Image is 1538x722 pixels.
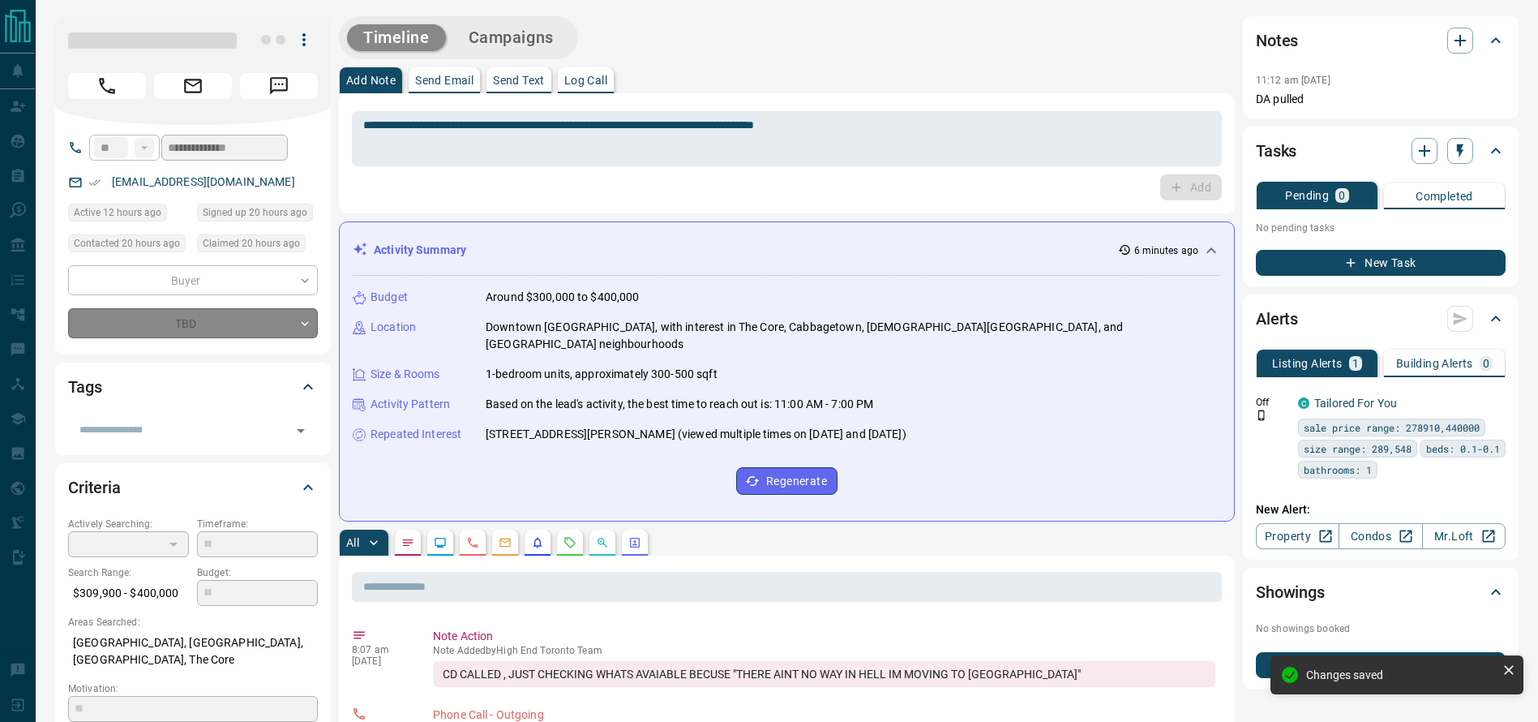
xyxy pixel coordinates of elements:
p: 1 [1352,358,1359,369]
p: Pending [1285,190,1329,201]
p: 6 minutes ago [1134,243,1198,258]
p: Timeframe: [197,517,318,531]
p: Size & Rooms [371,366,440,383]
svg: Calls [466,536,479,549]
span: size range: 289,548 [1304,441,1412,457]
span: Contacted 20 hours ago [74,235,180,251]
a: Tailored For You [1314,397,1397,410]
p: No pending tasks [1256,216,1506,240]
p: 1-bedroom units, approximately 300-500 sqft [486,366,718,383]
svg: Email Verified [89,177,101,188]
p: Off [1256,395,1288,410]
p: Building Alerts [1396,358,1473,369]
span: Email [154,73,232,99]
p: Around $300,000 to $400,000 [486,289,640,306]
a: Mr.Loft [1422,523,1506,549]
div: Alerts [1256,299,1506,338]
p: DA pulled [1256,91,1506,108]
svg: Opportunities [596,536,609,549]
p: [STREET_ADDRESS][PERSON_NAME] (viewed multiple times on [DATE] and [DATE]) [486,426,906,443]
p: 8:07 am [352,644,409,655]
svg: Notes [401,536,414,549]
span: Call [68,73,146,99]
div: condos.ca [1298,398,1309,409]
p: [DATE] [352,655,409,667]
a: [EMAIL_ADDRESS][DOMAIN_NAME] [112,175,295,188]
p: No showings booked [1256,621,1506,636]
svg: Lead Browsing Activity [434,536,447,549]
button: Regenerate [736,467,838,495]
p: Downtown [GEOGRAPHIC_DATA], with interest in The Core, Cabbagetown, [DEMOGRAPHIC_DATA][GEOGRAPHIC... [486,319,1221,353]
p: Note Action [433,628,1215,645]
span: sale price range: 278910,440000 [1304,419,1480,436]
div: Notes [1256,21,1506,60]
button: New Showing [1256,652,1506,678]
a: Condos [1339,523,1422,549]
p: 0 [1483,358,1489,369]
div: Tasks [1256,131,1506,170]
svg: Listing Alerts [531,536,544,549]
div: Showings [1256,573,1506,612]
div: Mon Sep 15 2025 [68,204,189,226]
div: Mon Sep 15 2025 [197,234,318,257]
div: Criteria [68,468,318,507]
svg: Push Notification Only [1256,410,1267,421]
button: Open [289,419,312,442]
p: $309,900 - $400,000 [68,580,189,607]
h2: Alerts [1256,306,1298,332]
p: Listing Alerts [1272,358,1343,369]
p: Location [371,319,416,336]
p: New Alert: [1256,501,1506,518]
p: Repeated Interest [371,426,461,443]
h2: Notes [1256,28,1298,54]
div: Tags [68,367,318,406]
span: Message [240,73,318,99]
span: Active 12 hours ago [74,204,161,221]
p: [GEOGRAPHIC_DATA], [GEOGRAPHIC_DATA], [GEOGRAPHIC_DATA], The Core [68,630,318,673]
button: New Task [1256,250,1506,276]
h2: Tasks [1256,138,1296,164]
span: beds: 0.1-0.1 [1426,441,1500,457]
svg: Agent Actions [628,536,641,549]
p: Note Added by High End Toronto Team [433,645,1215,656]
button: Campaigns [452,24,570,51]
p: Actively Searching: [68,517,189,531]
div: Mon Sep 15 2025 [197,204,318,226]
h2: Tags [68,374,101,400]
div: Activity Summary6 minutes ago [353,235,1221,265]
p: Activity Summary [374,242,466,259]
div: TBD [68,308,318,338]
p: Add Note [346,75,396,86]
svg: Requests [563,536,576,549]
p: Based on the lead's activity, the best time to reach out is: 11:00 AM - 7:00 PM [486,396,873,413]
p: Send Email [415,75,473,86]
span: Claimed 20 hours ago [203,235,300,251]
p: Areas Searched: [68,615,318,630]
h2: Showings [1256,579,1325,605]
svg: Emails [499,536,512,549]
p: Send Text [493,75,545,86]
div: Mon Sep 15 2025 [68,234,189,257]
h2: Criteria [68,475,121,501]
p: Motivation: [68,681,318,696]
span: Signed up 20 hours ago [203,204,307,221]
a: Property [1256,523,1339,549]
div: Changes saved [1306,668,1496,681]
p: Budget: [197,565,318,580]
textarea: To enrich screen reader interactions, please activate Accessibility in Grammarly extension settings [363,118,1210,160]
p: Log Call [564,75,607,86]
p: Search Range: [68,565,189,580]
p: 0 [1339,190,1345,201]
div: Buyer [68,265,318,295]
p: Activity Pattern [371,396,450,413]
span: bathrooms: 1 [1304,462,1372,478]
p: Completed [1416,191,1473,202]
button: Timeline [347,24,446,51]
p: 11:12 am [DATE] [1256,75,1330,86]
div: CD CALLED , JUST CHECKING WHATS AVAIABLE BECUSE "THERE AINT NO WAY IN HELL IM MOVING TO [GEOGRAPH... [433,661,1215,687]
p: All [346,537,359,548]
p: Budget [371,289,408,306]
